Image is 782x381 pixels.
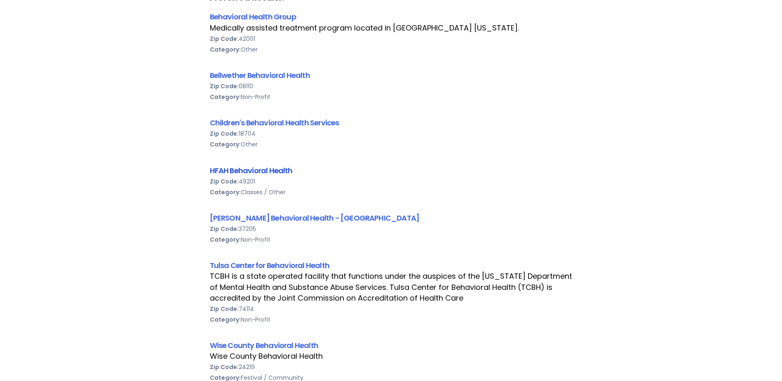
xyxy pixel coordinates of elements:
[210,234,573,245] div: Non-Profit
[210,33,573,44] div: 42001
[210,165,293,176] a: HFAH Behavioral Health
[210,44,573,55] div: Other
[210,177,239,186] b: Zip Code:
[210,235,241,244] b: Category:
[210,315,241,324] b: Category:
[210,23,573,33] div: Medically assisted treatment program located in [GEOGRAPHIC_DATA] [US_STATE].
[210,187,573,198] div: Classes / Other
[210,188,241,196] b: Category:
[210,117,573,128] div: Children's Behavioral Health Services
[210,362,573,372] div: 24219
[210,118,339,128] a: Children's Behavioral Health Services
[210,223,573,234] div: 37205
[210,129,239,138] b: Zip Code:
[210,212,573,223] div: [PERSON_NAME] Behavioral Health - [GEOGRAPHIC_DATA]
[210,81,573,92] div: 08110
[210,70,573,81] div: Bellwether Behavioral Health
[210,225,239,233] b: Zip Code:
[210,93,241,101] b: Category:
[210,213,420,223] a: [PERSON_NAME] Behavioral Health - [GEOGRAPHIC_DATA]
[210,12,296,22] a: Behavioral Health Group
[210,70,310,80] a: Bellwether Behavioral Health
[210,82,239,90] b: Zip Code:
[210,139,573,150] div: Other
[210,340,319,350] a: Wise County Behavioral Health
[210,45,241,54] b: Category:
[210,140,241,148] b: Category:
[210,35,239,43] b: Zip Code:
[210,314,573,325] div: Non-Profit
[210,165,573,176] div: HFAH Behavioral Health
[210,363,239,371] b: Zip Code:
[210,176,573,187] div: 49201
[210,271,573,303] div: TCBH is a state operated facility that functions under the auspices of the [US_STATE] Department ...
[210,351,573,362] div: Wise County Behavioral Health
[210,92,573,102] div: Non-Profit
[210,260,573,271] div: Tulsa Center for Behavioral Health
[210,303,573,314] div: 74114
[210,11,573,22] div: Behavioral Health Group
[210,260,329,270] a: Tulsa Center for Behavioral Health
[210,305,239,313] b: Zip Code:
[210,340,573,351] div: Wise County Behavioral Health
[210,128,573,139] div: 18704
